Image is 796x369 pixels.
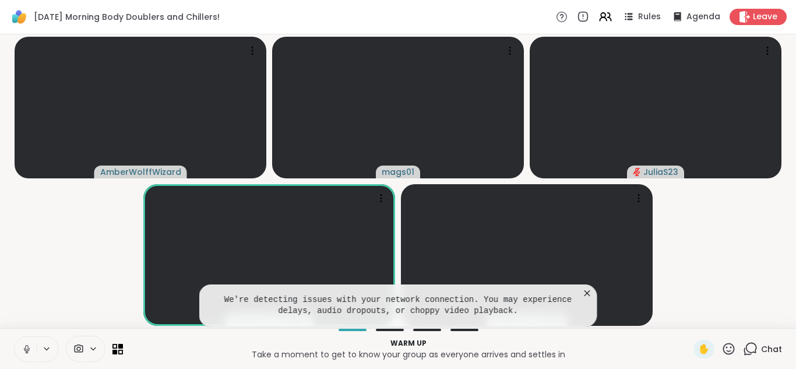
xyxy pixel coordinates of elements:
[130,338,686,349] p: Warm up
[34,11,220,23] span: [DATE] Morning Body Doublers and Chillers!
[9,7,29,27] img: ShareWell Logomark
[761,343,782,355] span: Chat
[130,349,686,360] p: Take a moment to get to know your group as everyone arrives and settles in
[214,294,583,317] pre: We're detecting issues with your network connection. You may experience delays, audio dropouts, o...
[638,11,661,23] span: Rules
[100,166,181,178] span: AmberWolffWizard
[382,166,414,178] span: mags01
[753,11,777,23] span: Leave
[686,11,720,23] span: Agenda
[633,168,641,176] span: audio-muted
[643,166,678,178] span: JuliaS23
[698,342,710,356] span: ✋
